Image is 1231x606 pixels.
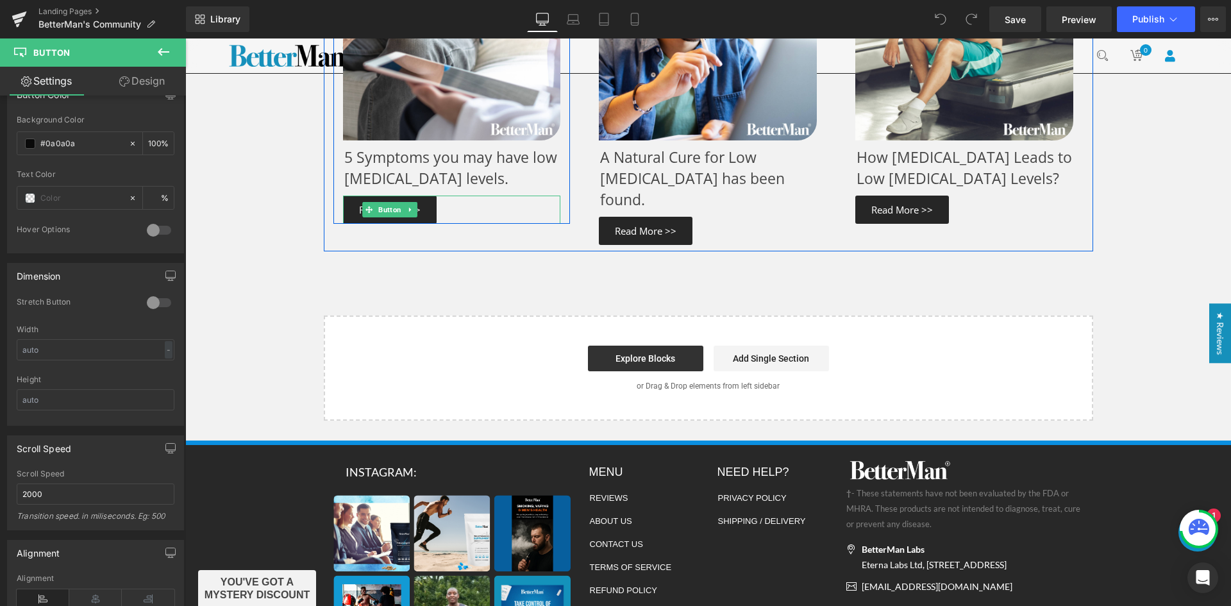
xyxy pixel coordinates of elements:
a: PRIVACY POLICY [533,448,642,471]
input: auto [17,389,174,410]
a: Tablet [589,6,619,32]
span: Button [190,164,219,179]
span: Preview [1062,13,1096,26]
div: Background Color [17,115,174,124]
div: Hover Options [17,224,134,238]
div: - [165,341,172,358]
span: Read More >> [430,186,491,199]
a: Add Single Section [528,307,644,333]
a: Mobile [619,6,650,32]
a: NEWS [405,564,514,587]
h5: Menu [404,426,514,441]
div: Text Color [17,170,174,179]
a: Expand / Collapse [219,164,232,179]
a: Desktop [527,6,558,32]
a: New Library [186,6,249,32]
span: BetterMan's Community [38,19,141,29]
a: Read More >> [414,178,507,206]
div: % [143,132,174,155]
div: Open Intercom Messenger [1187,562,1218,593]
div: Instagram post opens in a popup [308,457,385,533]
li: [EMAIL_ADDRESS][DOMAIN_NAME] [661,541,898,556]
h2: 5 Symptoms you may have low [MEDICAL_DATA] levels. [159,108,374,151]
a: REFUND POLICY [405,541,514,564]
div: Alignment [17,541,60,559]
a: Preview [1046,6,1112,32]
span: YOU'VE GOT A MYSTERY DISCOUNT [19,538,124,562]
div: Width [17,325,174,334]
img: BetterMan Labs [661,413,851,447]
div: Alignment [17,574,174,583]
a: Read More >> [670,157,764,185]
div: Scroll Speed [17,469,174,478]
h2: How [MEDICAL_DATA] Leads to Low [MEDICAL_DATA] Levels? [671,108,887,151]
p: - These statements have not been evaluated by the FDA or MHRA. These products are not intended to... [661,447,898,493]
p: Eterna Labs Ltd, [STREET_ADDRESS] [676,519,898,534]
inbox-online-store-chat: Shopify online store chat [989,475,1035,516]
input: Color [40,137,122,151]
span: Read More >> [174,165,235,178]
input: Color [40,191,122,205]
div: Instagram post opens in a popup [228,457,305,533]
strong: † [661,450,666,460]
div: Dimension [17,264,61,282]
span: Read More >> [686,165,748,178]
a: TERMS OF SERVICE [405,518,514,541]
button: Publish [1117,6,1195,32]
span: Button [33,47,70,58]
p: or Drag & Drop elements from left sidebar [159,343,887,352]
div: Height [17,375,174,384]
div: Stretch Button [17,297,134,310]
div: Scroll Speed [17,436,71,454]
div: Instagram post opens in a popup [148,457,224,533]
input: auto [17,339,174,360]
h2: A Natural Cure for Low [MEDICAL_DATA] has been found. [415,108,630,172]
h5: NEED HELP? [532,426,642,441]
div: YOU'VE GOT A MYSTERY DISCOUNT [13,532,131,568]
span: Save [1005,13,1026,26]
span: Library [210,13,240,25]
button: Undo [928,6,953,32]
a: REVIEWS [405,448,514,471]
button: Redo [959,6,984,32]
span: Publish [1132,14,1164,24]
strong: BetterMan Labs [676,505,739,516]
a: CONTACT US [405,494,514,518]
a: SHIPPING / DELIVERY [533,471,642,494]
a: Landing Pages [38,6,186,17]
a: Explore Blocks [403,307,518,333]
a: Design [96,67,188,96]
div: Transition speed. in miliseconds. Eg: 500 [17,511,174,530]
button: More [1200,6,1226,32]
div: % [143,187,174,209]
a: ABOUT US [405,471,514,494]
a: Laptop [558,6,589,32]
h5: Instagram: [160,426,385,441]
